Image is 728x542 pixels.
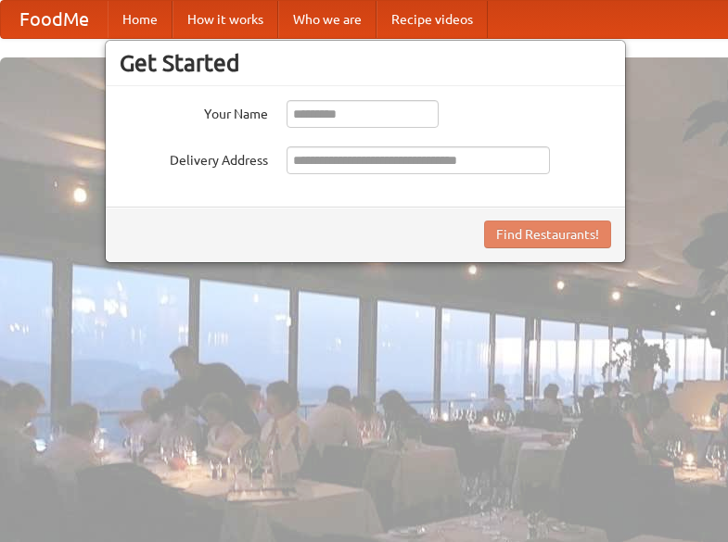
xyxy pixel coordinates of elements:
[278,1,377,38] a: Who we are
[120,49,611,77] h3: Get Started
[108,1,172,38] a: Home
[1,1,108,38] a: FoodMe
[377,1,488,38] a: Recipe videos
[484,221,611,248] button: Find Restaurants!
[120,146,268,170] label: Delivery Address
[120,100,268,123] label: Your Name
[172,1,278,38] a: How it works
